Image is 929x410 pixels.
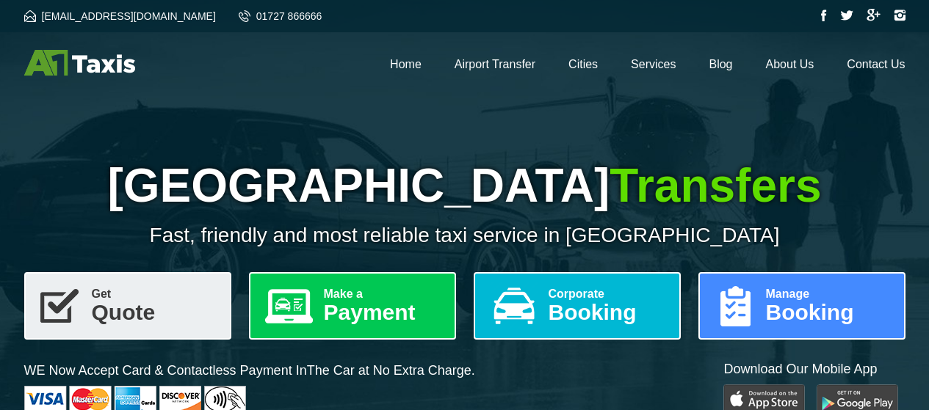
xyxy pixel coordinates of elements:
span: Transfers [610,159,821,212]
p: Fast, friendly and most reliable taxi service in [GEOGRAPHIC_DATA] [24,224,905,247]
p: Download Our Mobile App [723,360,905,378]
img: A1 Taxis St Albans LTD [24,50,135,76]
a: Make aPayment [249,272,456,340]
img: Google Plus [867,9,881,21]
span: Get [92,288,218,300]
a: [EMAIL_ADDRESS][DOMAIN_NAME] [24,10,216,22]
img: Instagram [894,10,905,21]
img: Twitter [840,10,853,21]
a: CorporateBooking [474,272,681,340]
span: Corporate [549,288,668,300]
p: WE Now Accept Card & Contactless Payment In [24,362,475,380]
a: Contact Us [847,58,905,70]
span: The Car at No Extra Charge. [307,363,475,378]
span: Manage [766,288,892,300]
a: Blog [709,58,732,70]
a: GetQuote [24,272,231,340]
a: Airport Transfer [455,58,535,70]
a: ManageBooking [698,272,905,340]
a: 01727 866666 [239,10,322,22]
a: Services [631,58,676,70]
h1: [GEOGRAPHIC_DATA] [24,158,905,213]
a: About Us [766,58,814,70]
span: Make a [324,288,443,300]
img: Facebook [821,10,827,21]
a: Home [390,58,422,70]
a: Cities [568,58,598,70]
